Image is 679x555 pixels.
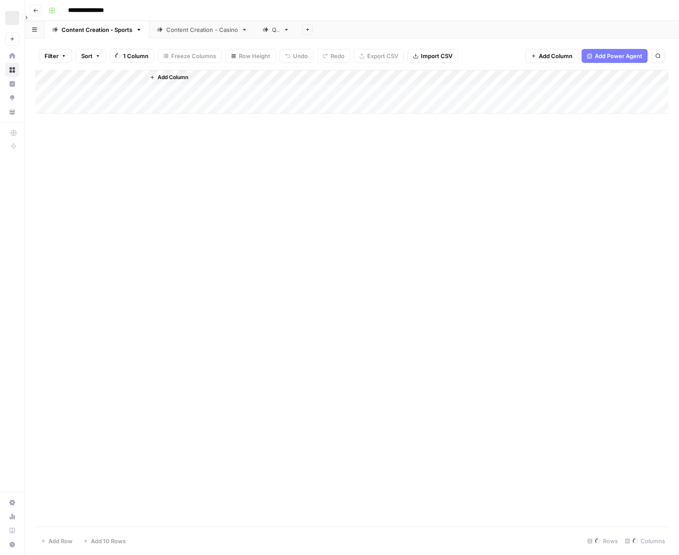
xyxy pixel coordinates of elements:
span: Sort [81,52,93,60]
button: Add Column [525,49,578,63]
div: Columns [621,534,669,548]
span: Add Column [158,73,188,81]
a: Content Creation - Sports [45,21,149,38]
a: Browse [5,63,19,77]
span: Freeze Columns [171,52,216,60]
a: Opportunities [5,91,19,105]
button: Redo [317,49,350,63]
div: QA [272,25,280,34]
button: 1 Column [110,49,154,63]
span: Redo [331,52,345,60]
button: Help + Support [5,538,19,552]
span: Filter [45,52,59,60]
button: Filter [39,49,72,63]
a: QA [255,21,297,38]
button: Add Column [146,72,192,83]
a: Content Creation - Casino [149,21,255,38]
button: Add Row [35,534,78,548]
button: Export CSV [354,49,404,63]
span: Export CSV [367,52,398,60]
button: Add Power Agent [582,49,648,63]
a: Learning Hub [5,524,19,538]
span: 1 Column [123,52,148,60]
button: Freeze Columns [158,49,222,63]
button: Undo [279,49,314,63]
button: Add 10 Rows [78,534,131,548]
div: Rows [584,534,621,548]
span: Row Height [239,52,270,60]
span: Add Power Agent [595,52,642,60]
a: Settings [5,496,19,510]
a: Usage [5,510,19,524]
a: Your Data [5,105,19,119]
a: Home [5,49,19,63]
button: Sort [76,49,106,63]
button: Row Height [225,49,276,63]
span: Undo [293,52,308,60]
span: Add Column [539,52,572,60]
div: Content Creation - Sports [62,25,132,34]
button: Import CSV [407,49,458,63]
span: Add Row [48,537,72,545]
span: Import CSV [421,52,452,60]
div: Content Creation - Casino [166,25,238,34]
a: Insights [5,77,19,91]
span: Add 10 Rows [91,537,126,545]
